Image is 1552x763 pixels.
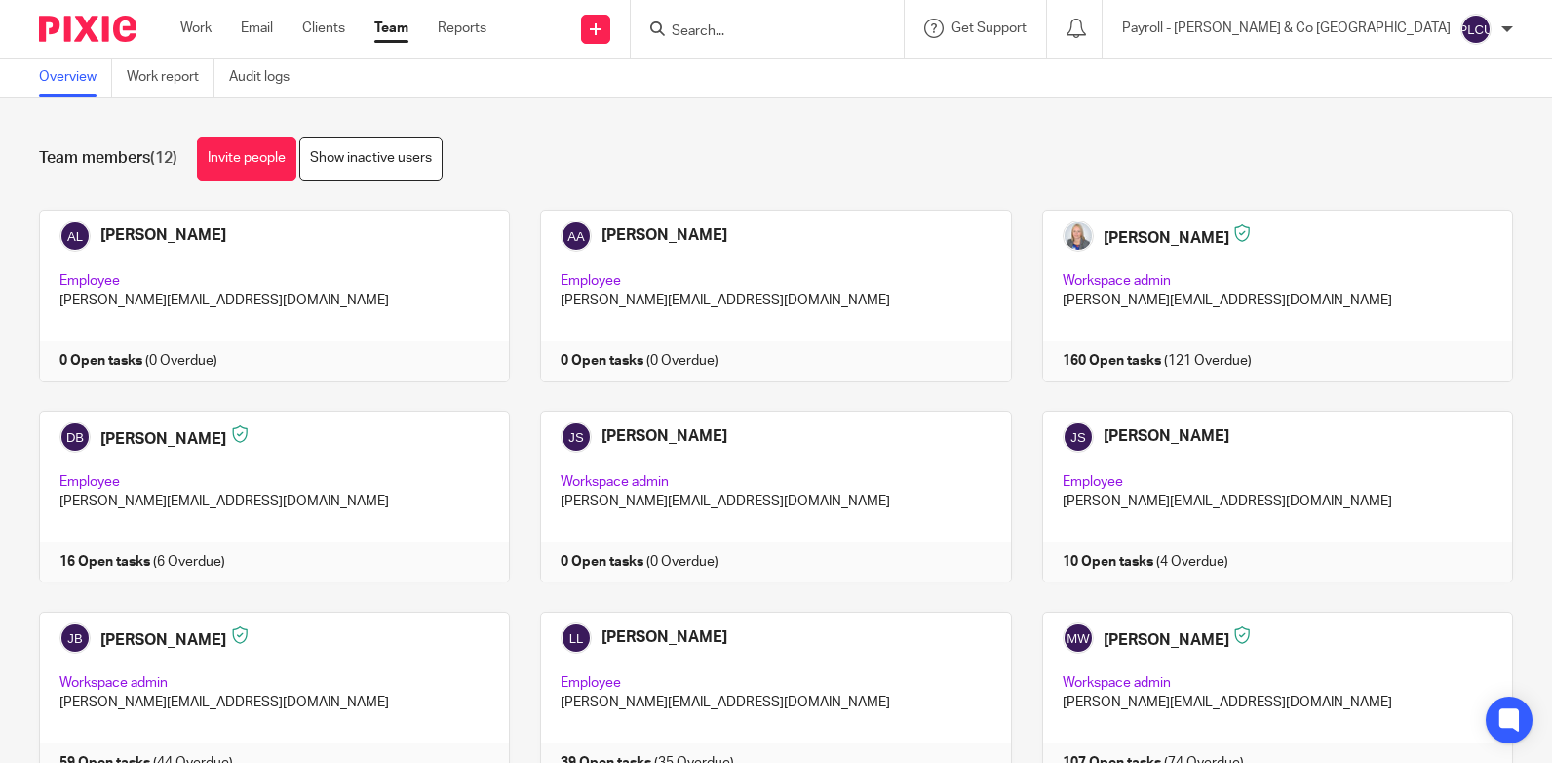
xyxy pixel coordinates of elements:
[39,59,112,97] a: Overview
[39,16,136,42] img: Pixie
[302,19,345,38] a: Clients
[127,59,214,97] a: Work report
[1122,19,1451,38] p: Payroll - [PERSON_NAME] & Co [GEOGRAPHIC_DATA]
[374,19,408,38] a: Team
[229,59,304,97] a: Audit logs
[180,19,212,38] a: Work
[438,19,486,38] a: Reports
[299,137,443,181] a: Show inactive users
[1460,14,1492,45] img: svg%3E
[241,19,273,38] a: Email
[39,148,177,169] h1: Team members
[670,23,845,41] input: Search
[197,137,296,181] a: Invite people
[951,21,1027,35] span: Get Support
[150,150,177,166] span: (12)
